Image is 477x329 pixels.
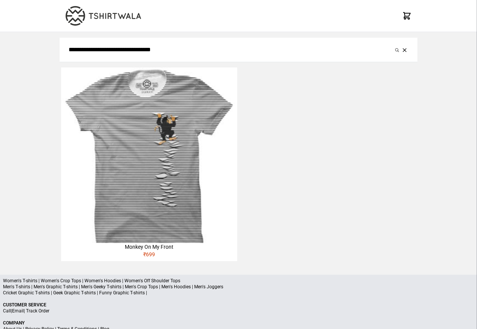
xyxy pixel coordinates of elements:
[26,308,49,314] a: Track Order
[61,67,237,243] img: monkey-climbing-320x320.jpg
[12,308,24,314] a: Email
[61,67,237,261] a: Monkey On My Front₹699
[3,284,474,290] p: Men's T-shirts | Men's Graphic T-shirts | Men's Geeky T-shirts | Men's Crop Tops | Men's Hoodies ...
[3,278,474,284] p: Women's T-shirts | Women's Crop Tops | Women's Hoodies | Women's Off Shoulder Tops
[61,251,237,261] div: ₹ 699
[3,302,474,308] p: Customer Service
[393,45,401,54] button: Submit your search query.
[401,45,408,54] button: Clear the search query.
[3,290,474,296] p: Cricket Graphic T-shirts | Geek Graphic T-shirts | Funny Graphic T-shirts |
[61,243,237,251] div: Monkey On My Front
[3,320,474,326] p: Company
[3,308,474,314] p: | |
[3,308,11,314] a: Call
[66,6,141,26] img: TW-LOGO-400-104.png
